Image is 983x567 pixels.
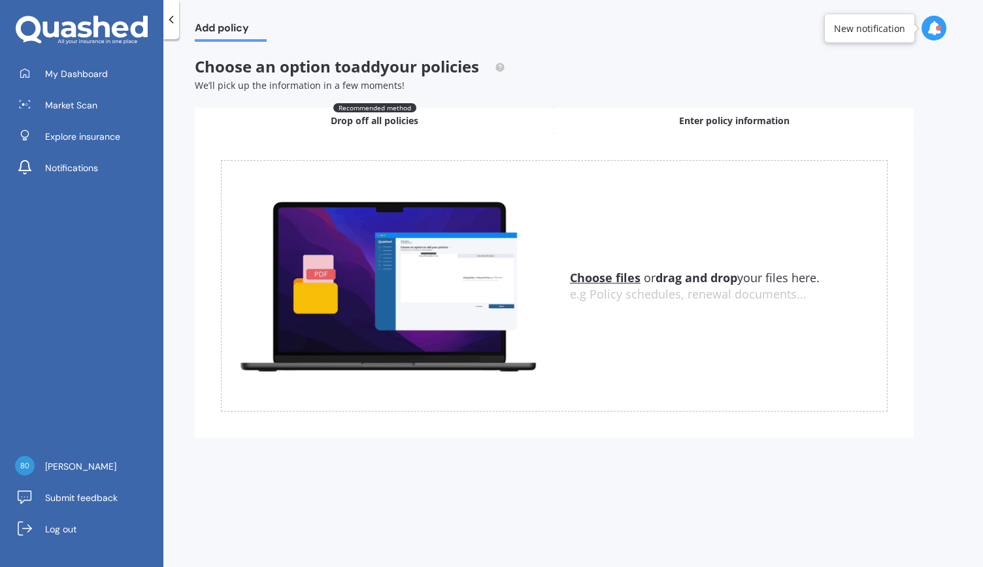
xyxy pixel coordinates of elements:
b: drag and drop [656,270,737,285]
a: Explore insurance [10,123,163,150]
span: Market Scan [45,99,97,112]
span: Choose an option [195,56,505,77]
a: My Dashboard [10,61,163,87]
span: Drop off all policies [331,114,418,127]
span: or your files here. [570,270,820,285]
span: Add policy [195,22,267,39]
span: Recommended method [333,103,416,112]
span: to add your policies [335,56,479,77]
a: Notifications [10,155,163,181]
a: Submit feedback [10,485,163,511]
a: Market Scan [10,92,163,118]
img: d71dbe97ee9ed5329220a4add4951318 [15,456,35,476]
div: e.g Policy schedules, renewal documents... [570,287,887,302]
span: Explore insurance [45,130,120,143]
span: My Dashboard [45,67,108,80]
img: upload.de96410c8ce839c3fdd5.gif [222,194,554,378]
span: Enter policy information [679,114,790,127]
u: Choose files [570,270,641,285]
a: Log out [10,516,163,542]
a: [PERSON_NAME] [10,453,163,479]
span: Log out [45,523,76,536]
span: We’ll pick up the information in a few moments! [195,79,405,91]
span: Notifications [45,161,98,174]
span: Submit feedback [45,491,118,504]
span: [PERSON_NAME] [45,460,116,473]
div: New notification [834,22,905,35]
